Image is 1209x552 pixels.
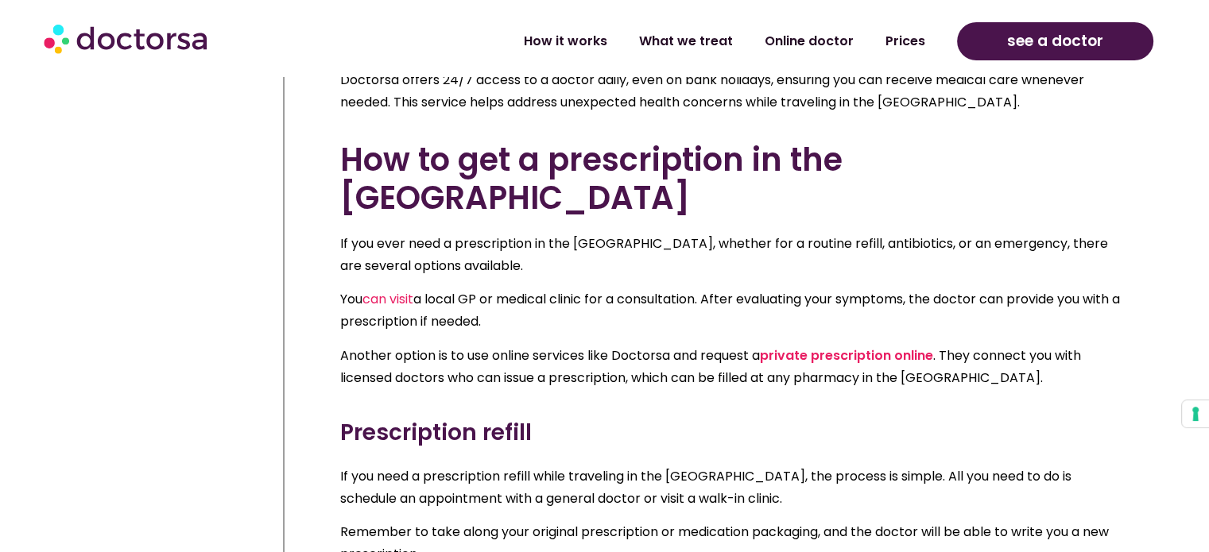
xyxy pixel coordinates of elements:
a: can visit [362,290,413,308]
span: Doctorsa offers 24/7 access to a doctor daily, even on bank holidays, ensuring you can receive me... [340,71,1084,111]
h3: Prescription refill [340,416,1121,450]
a: What we treat [623,23,749,60]
span: see a doctor [1007,29,1103,54]
span: If you ever need a prescription in the [GEOGRAPHIC_DATA], whether for a routine refill, antibioti... [340,234,1108,275]
a: private prescription online [760,346,933,365]
span: Another option is to use online services like Doctorsa and request a . They connect you with lice... [340,346,1081,387]
a: How it works [508,23,623,60]
nav: Menu [319,23,941,60]
span: If you need a prescription refill while traveling in the [GEOGRAPHIC_DATA], the process is simple... [340,467,1071,508]
a: see a doctor [957,22,1153,60]
a: Prices [870,23,941,60]
h2: How to get a prescription in the [GEOGRAPHIC_DATA] [340,141,1121,217]
span: You [340,290,362,308]
button: Your consent preferences for tracking technologies [1182,400,1209,427]
a: Online doctor [749,23,870,60]
span: a local GP or medical clinic for a consultation. After evaluating your symptoms, the doctor can p... [340,290,1120,330]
